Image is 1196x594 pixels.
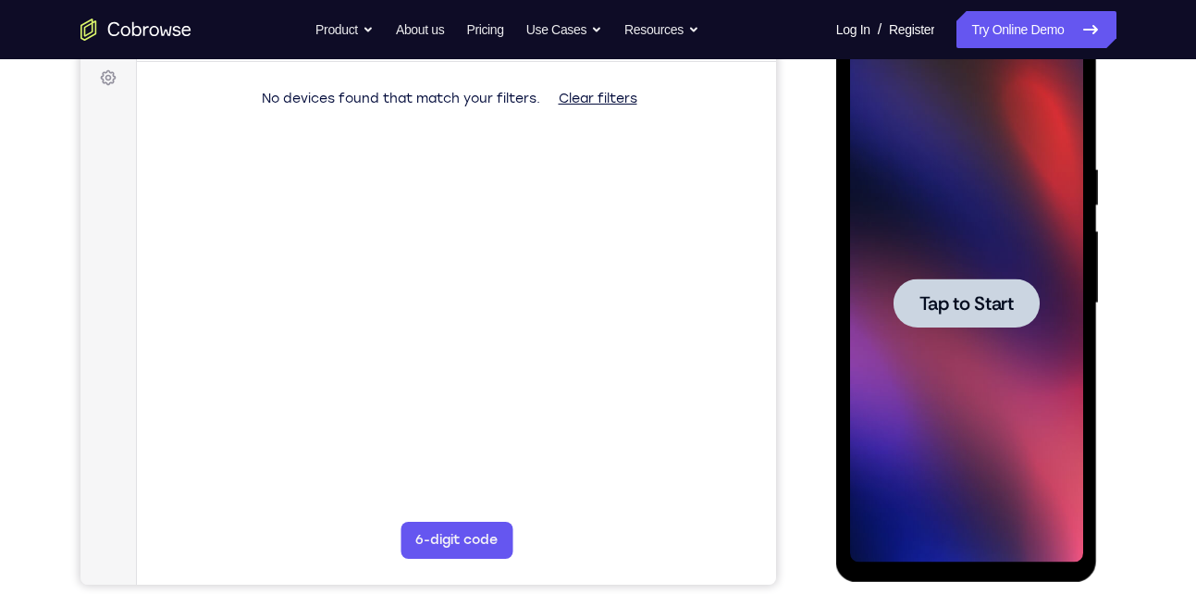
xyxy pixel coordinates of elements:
[396,11,444,48] a: About us
[526,11,602,48] button: Use Cases
[80,19,191,41] a: Go to the home page
[83,264,178,282] span: Tap to Start
[181,126,460,142] span: No devices found that match your filters.
[367,61,425,80] label: demo_id
[315,11,374,48] button: Product
[836,11,870,48] a: Log In
[956,11,1116,48] a: Try Online Demo
[878,19,882,41] span: /
[57,248,203,297] button: Tap to Start
[624,11,699,48] button: Resources
[466,11,503,48] a: Pricing
[105,61,338,80] input: Filter devices...
[651,56,681,85] button: Refresh
[320,557,432,594] button: 6-digit code
[889,11,934,48] a: Register
[556,61,589,80] label: Email
[463,116,572,153] button: Clear filters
